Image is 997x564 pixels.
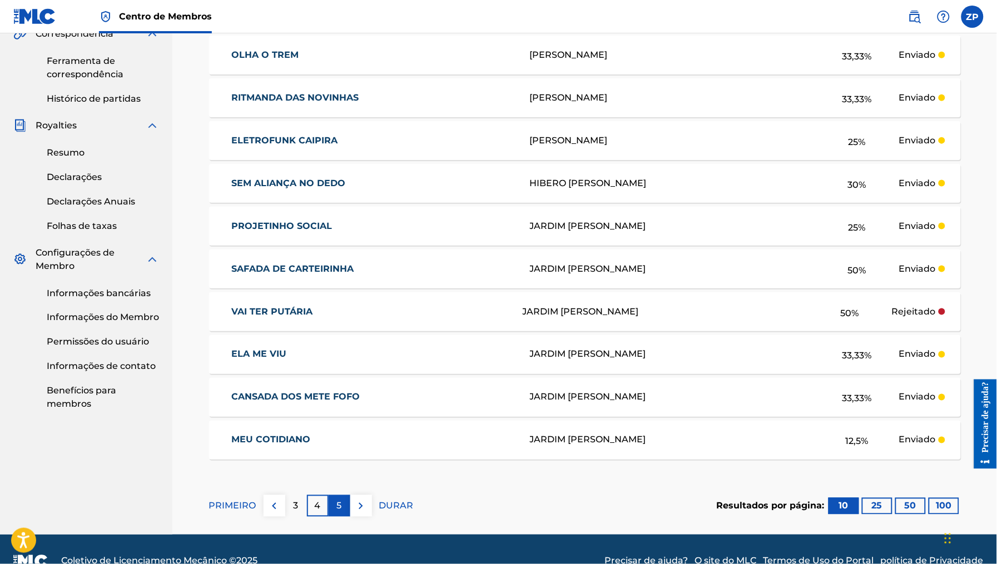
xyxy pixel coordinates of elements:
[47,312,159,323] font: Informações do Membro
[47,337,149,347] font: Permissões do usuário
[899,178,935,188] font: Enviado
[937,10,950,23] img: ajuda
[47,147,85,158] font: Resumo
[231,263,354,274] font: SAFADA DE CARTEIRINHA
[231,348,515,361] a: ELA ME VIU
[929,498,959,515] button: 100
[842,393,865,404] font: 33,33
[119,11,212,22] font: Centro de Membros
[47,219,159,233] a: Folhas de taxas
[899,263,935,274] font: Enviado
[13,8,56,24] img: Logotipo da MLC
[231,306,313,317] font: VAI TER PUTÁRIA
[47,386,116,410] font: Benefícios para membros
[315,501,321,511] font: 4
[354,500,368,513] img: certo
[231,91,515,104] a: RITMANDA DAS NOVINHAS
[530,49,608,60] font: [PERSON_NAME]
[379,501,414,511] font: DURAR
[530,221,646,231] font: JARDIM [PERSON_NAME]
[899,221,935,231] font: Enviado
[47,92,159,106] a: Histórico de partidas
[530,435,646,445] font: JARDIM [PERSON_NAME]
[231,178,345,188] font: SEM ALIANÇA NO DEDO
[47,287,159,300] a: Informações bancárias
[852,308,859,318] font: %
[231,349,286,360] font: ELA ME VIU
[932,6,955,28] div: Ajuda
[47,311,159,325] a: Informações do Membro
[859,179,866,190] font: %
[865,393,872,404] font: %
[13,27,27,41] img: Correspondência
[899,435,935,445] font: Enviado
[872,501,882,511] font: 25
[908,10,921,23] img: procurar
[842,51,865,62] font: 33,33
[530,178,647,188] font: HIBERO [PERSON_NAME]
[904,6,926,28] a: Pesquisa pública
[231,135,338,146] font: ELETROFUNK CAIPIRA
[839,501,849,511] font: 10
[231,134,515,147] a: ELETROFUNK CAIPIRA
[861,436,869,447] font: %
[846,436,861,447] font: 12,5
[13,119,27,132] img: Royalties
[146,253,159,266] img: expandir
[717,501,825,511] font: Resultados por página:
[849,222,859,233] font: 25
[891,306,935,317] font: Rejeitado
[231,305,508,318] a: VAI TER PUTÁRIA
[231,177,515,190] a: SEM ALIANÇA NO DEDO
[36,28,113,39] font: Correspondência
[231,433,515,447] a: MEU COTIDIANO
[530,263,646,274] font: JARDIM [PERSON_NAME]
[530,92,608,103] font: [PERSON_NAME]
[47,171,159,184] a: Declarações
[936,501,952,511] font: 100
[961,6,984,28] div: Menu do usuário
[231,391,515,404] a: CANSADA DOS METE FOFO
[15,2,24,73] font: Precisar de ajuda?
[146,119,159,132] img: expandir
[842,94,865,104] font: 33,33
[47,56,123,79] font: Ferramenta de correspondência
[209,501,256,511] font: PRIMEIRO
[899,49,935,60] font: Enviado
[848,179,859,190] font: 30
[47,385,159,411] a: Benefícios para membros
[865,94,872,104] font: %
[99,10,112,23] img: Principal detentor de direitos autorais
[47,54,159,81] a: Ferramenta de correspondência
[899,135,935,146] font: Enviado
[231,392,360,402] font: CANSADA DOS METE FOFO
[47,196,135,207] font: Declarações Anuais
[231,92,359,103] font: RITMANDA DAS NOVINHAS
[862,498,892,515] button: 25
[945,522,951,555] div: Arrastar
[849,137,859,147] font: 25
[530,392,646,402] font: JARDIM [PERSON_NAME]
[530,349,646,360] font: JARDIM [PERSON_NAME]
[47,146,159,159] a: Resumo
[848,265,859,276] font: 50
[899,92,935,103] font: Enviado
[231,49,299,60] font: OLHA O TREM
[523,306,639,317] font: JARDIM [PERSON_NAME]
[859,137,866,147] font: %
[337,501,342,511] font: 5
[899,392,935,402] font: Enviado
[966,380,997,469] iframe: Centro de Recursos
[859,222,866,233] font: %
[859,265,866,276] font: %
[47,361,156,372] font: Informações de contato
[36,120,77,131] font: Royalties
[231,435,310,445] font: MEU COTIDIANO
[941,511,997,564] iframe: Widget de bate-papo
[47,195,159,208] a: Declarações Anuais
[842,351,865,361] font: 33,33
[47,172,102,182] font: Declarações
[829,498,859,515] button: 10
[231,219,515,233] a: PROJETINHO SOCIAL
